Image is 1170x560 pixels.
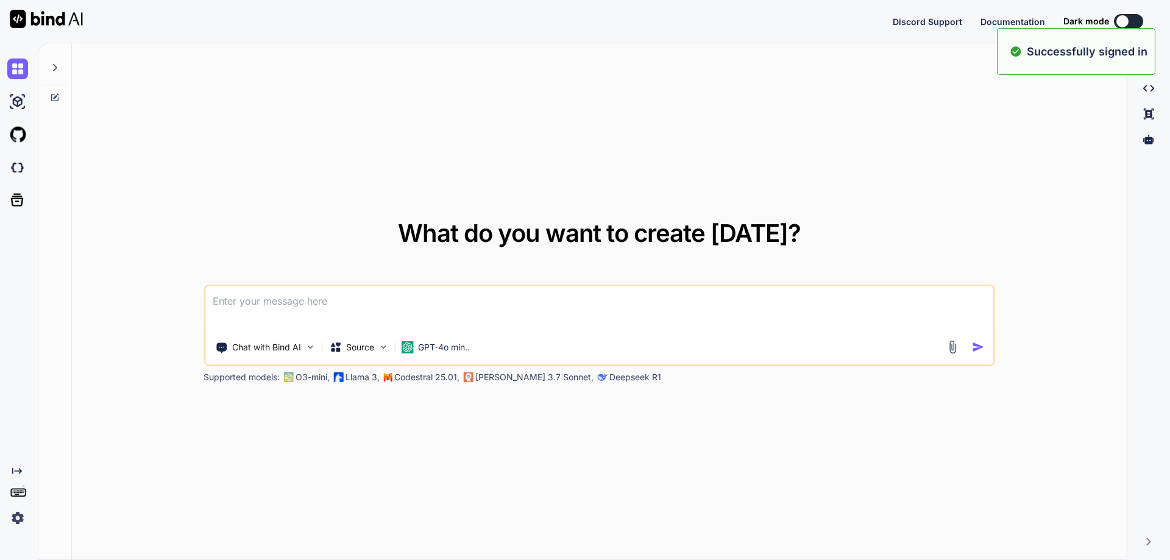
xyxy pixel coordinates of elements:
[7,58,28,79] img: chat
[10,10,83,28] img: Bind AI
[893,16,962,27] span: Discord Support
[7,157,28,178] img: darkCloudIdeIcon
[609,371,661,383] p: Deepseek R1
[204,371,280,383] p: Supported models:
[296,371,330,383] p: O3-mini,
[972,341,985,353] img: icon
[7,508,28,528] img: settings
[378,342,388,352] img: Pick Models
[333,372,343,382] img: Llama2
[383,373,392,381] img: Mistral-AI
[346,341,374,353] p: Source
[346,371,380,383] p: Llama 3,
[401,341,413,353] img: GPT-4o mini
[597,372,607,382] img: claude
[475,371,594,383] p: [PERSON_NAME] 3.7 Sonnet,
[980,15,1045,28] button: Documentation
[7,91,28,112] img: ai-studio
[893,15,962,28] button: Discord Support
[398,218,801,248] span: What do you want to create [DATE]?
[946,340,960,354] img: attachment
[394,371,459,383] p: Codestral 25.01,
[7,124,28,145] img: githubLight
[1010,43,1022,60] img: alert
[283,372,293,382] img: GPT-4
[1063,15,1109,27] span: Dark mode
[1027,43,1147,60] p: Successfully signed in
[305,342,315,352] img: Pick Tools
[980,16,1045,27] span: Documentation
[418,341,470,353] p: GPT-4o min..
[463,372,473,382] img: claude
[232,341,301,353] p: Chat with Bind AI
